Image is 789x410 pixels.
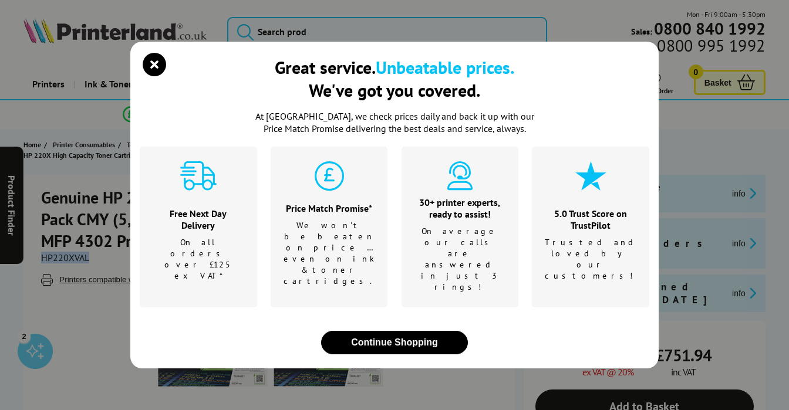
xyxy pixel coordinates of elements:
[545,208,637,231] div: 5.0 Trust Score on TrustPilot
[154,208,242,231] div: Free Next Day Delivery
[545,237,637,282] p: Trusted and loved by our customers!
[248,110,541,135] p: At [GEOGRAPHIC_DATA], we check prices daily and back it up with our Price Match Promise deliverin...
[376,56,514,79] b: Unbeatable prices.
[321,331,468,354] button: close modal
[284,202,375,214] div: Price Match Promise*
[275,56,514,101] div: Great service. We've got you covered.
[416,226,504,293] p: On average our calls are answered in just 3 rings!
[416,196,504,220] div: 30+ printer experts, ready to assist!
[284,220,375,287] p: We won't be beaten on price …even on ink & toner cartridges.
[154,237,242,282] p: On all orders over £125 ex VAT*
[146,56,163,73] button: close modal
